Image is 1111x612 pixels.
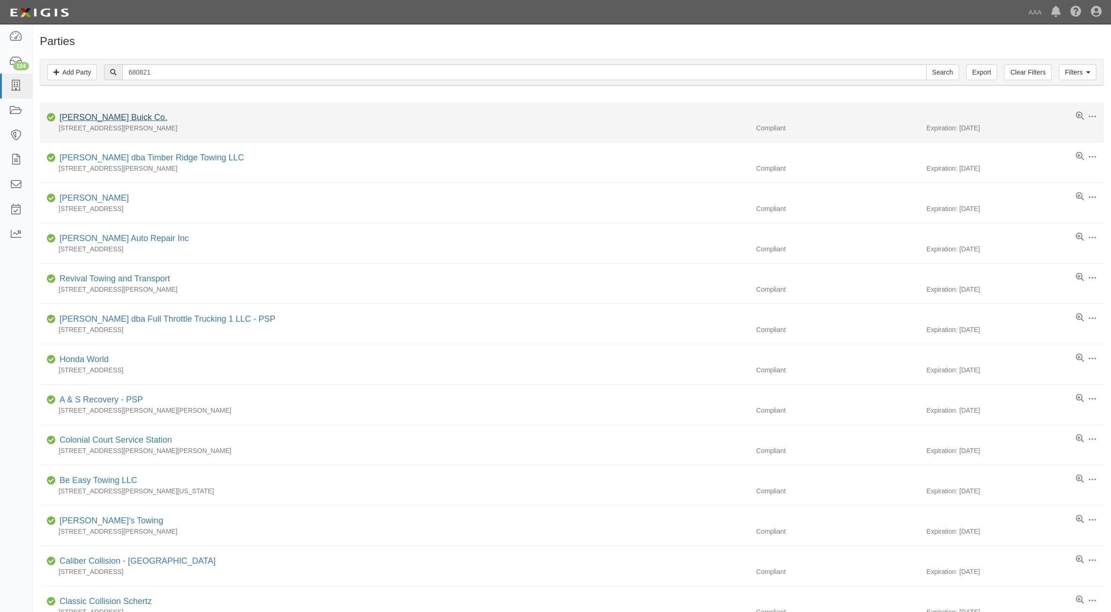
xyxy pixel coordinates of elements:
[1059,64,1096,80] a: Filters
[749,123,927,133] div: Compliant
[47,235,56,242] i: Compliant
[1076,152,1084,161] a: View results summary
[927,164,1104,173] div: Expiration: [DATE]
[56,596,152,608] div: Classic Collision Schertz
[47,397,56,403] i: Compliant
[40,244,749,254] div: [STREET_ADDRESS]
[47,356,56,363] i: Compliant
[56,233,189,245] div: Minnicks Auto Repair Inc
[13,62,29,70] div: 104
[40,35,1104,47] h1: Parties
[749,365,927,375] div: Compliant
[60,435,172,445] a: Colonial Court Service Station
[60,597,152,606] a: Classic Collision Schertz
[47,195,56,202] i: Compliant
[1070,7,1081,18] i: Help Center - Complianz
[60,355,109,364] a: Honda World
[749,204,927,213] div: Compliant
[56,555,216,567] div: Caliber Collision - Houston Galleria
[927,244,1104,254] div: Expiration: [DATE]
[60,193,129,203] a: [PERSON_NAME]
[1076,112,1084,121] a: View results summary
[40,527,749,536] div: [STREET_ADDRESS][PERSON_NAME]
[1024,3,1046,22] a: AAA
[1076,475,1084,484] a: View results summary
[749,285,927,294] div: Compliant
[40,406,749,415] div: [STREET_ADDRESS][PERSON_NAME][PERSON_NAME]
[60,274,170,283] a: Revival Towing and Transport
[60,476,137,485] a: Be Easy Towing LLC
[40,164,749,173] div: [STREET_ADDRESS][PERSON_NAME]
[966,64,997,80] a: Export
[927,123,1104,133] div: Expiration: [DATE]
[40,446,749,455] div: [STREET_ADDRESS][PERSON_NAME][PERSON_NAME]
[56,515,163,527] div: Dick's Towing
[56,434,172,446] div: Colonial Court Service Station
[40,285,749,294] div: [STREET_ADDRESS][PERSON_NAME]
[47,558,56,565] i: Compliant
[56,273,170,285] div: Revival Towing and Transport
[1076,354,1084,363] a: View results summary
[47,64,97,80] a: Add Party
[47,276,56,282] i: Compliant
[927,365,1104,375] div: Expiration: [DATE]
[927,446,1104,455] div: Expiration: [DATE]
[47,477,56,484] i: Compliant
[60,516,163,525] a: [PERSON_NAME]'s Towing
[40,204,749,213] div: [STREET_ADDRESS]
[60,113,167,122] a: [PERSON_NAME] Buick Co.
[927,325,1104,334] div: Expiration: [DATE]
[40,486,749,496] div: [STREET_ADDRESS][PERSON_NAME][US_STATE]
[40,567,749,576] div: [STREET_ADDRESS]
[749,406,927,415] div: Compliant
[927,285,1104,294] div: Expiration: [DATE]
[1076,233,1084,242] a: View results summary
[60,153,244,162] a: [PERSON_NAME] dba Timber Ridge Towing LLC
[927,406,1104,415] div: Expiration: [DATE]
[1076,555,1084,565] a: View results summary
[749,244,927,254] div: Compliant
[56,192,129,204] div: Mikes Towing
[60,556,216,566] a: Caliber Collision - [GEOGRAPHIC_DATA]
[40,123,749,133] div: [STREET_ADDRESS][PERSON_NAME]
[60,395,143,404] a: A & S Recovery - PSP
[1076,434,1084,444] a: View results summary
[47,114,56,121] i: Compliant
[60,314,276,324] a: [PERSON_NAME] dba Full Throttle Trucking 1 LLC - PSP
[1004,64,1051,80] a: Clear Filters
[47,437,56,444] i: Compliant
[749,325,927,334] div: Compliant
[927,567,1104,576] div: Expiration: [DATE]
[7,4,72,21] img: logo-5460c22ac91f19d4615b14bd174203de0afe785f0fc80cf4dbbc73dc1793850b.png
[749,567,927,576] div: Compliant
[927,204,1104,213] div: Expiration: [DATE]
[1076,515,1084,524] a: View results summary
[56,313,276,325] div: Robert Warner dba Full Throttle Trucking 1 LLC - PSP
[47,155,56,161] i: Compliant
[40,365,749,375] div: [STREET_ADDRESS]
[56,354,109,366] div: Honda World
[926,64,959,80] input: Search
[56,152,244,164] div: Christopher Brian Canoles dba Timber Ridge Towing LLC
[749,446,927,455] div: Compliant
[927,486,1104,496] div: Expiration: [DATE]
[60,234,189,243] a: [PERSON_NAME] Auto Repair Inc
[1076,273,1084,282] a: View results summary
[1076,192,1084,202] a: View results summary
[927,527,1104,536] div: Expiration: [DATE]
[47,598,56,605] i: Compliant
[47,518,56,524] i: Compliant
[40,325,749,334] div: [STREET_ADDRESS]
[122,64,926,80] input: Search
[56,475,137,487] div: Be Easy Towing LLC
[56,112,167,124] div: John Rader Buick Co.
[749,164,927,173] div: Compliant
[1076,313,1084,323] a: View results summary
[47,316,56,323] i: Compliant
[1076,394,1084,403] a: View results summary
[1076,596,1084,605] a: View results summary
[749,527,927,536] div: Compliant
[56,394,143,406] div: A & S Recovery - PSP
[749,486,927,496] div: Compliant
